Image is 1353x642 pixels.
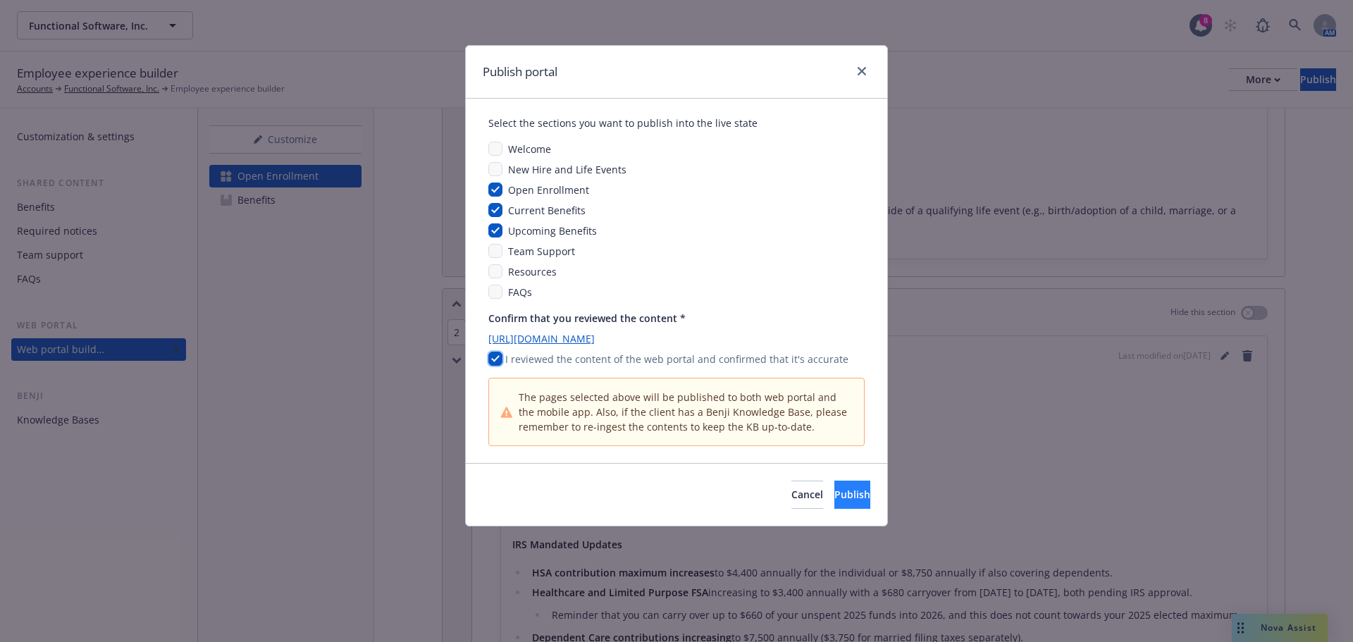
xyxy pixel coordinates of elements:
[483,63,557,81] h1: Publish portal
[791,481,823,509] button: Cancel
[508,183,589,197] span: Open Enrollment
[853,63,870,80] a: close
[834,481,870,509] button: Publish
[508,204,586,217] span: Current Benefits
[791,488,823,501] span: Cancel
[488,311,865,326] p: Confirm that you reviewed the content *
[488,116,865,130] div: Select the sections you want to publish into the live state
[519,390,853,434] span: The pages selected above will be published to both web portal and the mobile app. Also, if the cl...
[505,352,848,366] p: I reviewed the content of the web portal and confirmed that it's accurate
[508,285,532,299] span: FAQs
[834,488,870,501] span: Publish
[488,331,865,346] a: [URL][DOMAIN_NAME]
[508,265,557,278] span: Resources
[508,245,575,258] span: Team Support
[508,142,551,156] span: Welcome
[508,224,597,237] span: Upcoming Benefits
[508,163,626,176] span: New Hire and Life Events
